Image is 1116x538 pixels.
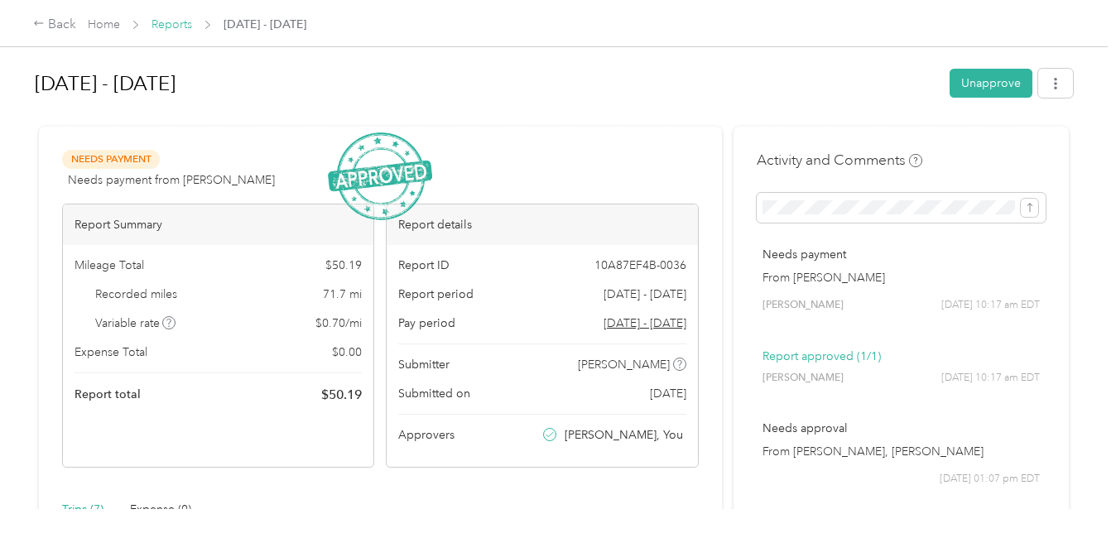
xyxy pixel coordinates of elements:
span: Submitted on [398,385,470,402]
a: Home [88,17,120,31]
span: Variable rate [95,315,176,332]
img: ApprovedStamp [328,132,432,221]
span: Needs Payment [62,150,160,169]
p: Report approved (1/1) [762,348,1040,365]
h4: Activity and Comments [757,150,922,171]
p: Needs approval [762,420,1040,437]
div: Expense (0) [130,501,191,519]
span: [PERSON_NAME] [762,298,844,313]
span: Expense Total [75,343,147,361]
h1: Sep 15 - 28, 2025 [35,64,938,103]
span: Report total [75,386,141,403]
span: [DATE] 10:17 am EDT [941,298,1040,313]
iframe: Everlance-gr Chat Button Frame [1023,445,1116,538]
span: Recorded miles [95,286,177,303]
div: Report Summary [63,204,373,245]
button: Unapprove [950,69,1032,98]
span: $ 0.70 / mi [315,315,362,332]
div: Trips (7) [62,501,103,519]
p: From [PERSON_NAME] [762,269,1040,286]
span: Report ID [398,257,450,274]
span: Report period [398,286,474,303]
span: $ 50.19 [321,385,362,405]
span: [DATE] 01:07 pm EDT [940,472,1040,487]
div: Report details [387,204,697,245]
span: [PERSON_NAME] [762,371,844,386]
div: Back [33,15,76,35]
span: 71.7 mi [323,286,362,303]
span: [DATE] [650,385,686,402]
span: $ 0.00 [332,343,362,361]
p: From [PERSON_NAME], [PERSON_NAME] [762,443,1040,460]
span: Needs payment from [PERSON_NAME] [68,171,275,189]
span: [PERSON_NAME], You [565,426,683,444]
p: Needs payment [762,246,1040,263]
span: [DATE] - [DATE] [224,16,306,33]
span: Mileage Total [75,257,144,274]
span: 10A87EF4B-0036 [594,257,686,274]
span: [PERSON_NAME] [578,356,670,373]
span: Submitter [398,356,450,373]
span: [DATE] 10:17 am EDT [941,371,1040,386]
span: [DATE] - [DATE] [604,286,686,303]
a: Reports [152,17,192,31]
span: Approvers [398,426,455,444]
span: Pay period [398,315,455,332]
span: $ 50.19 [325,257,362,274]
span: Go to pay period [604,315,686,332]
